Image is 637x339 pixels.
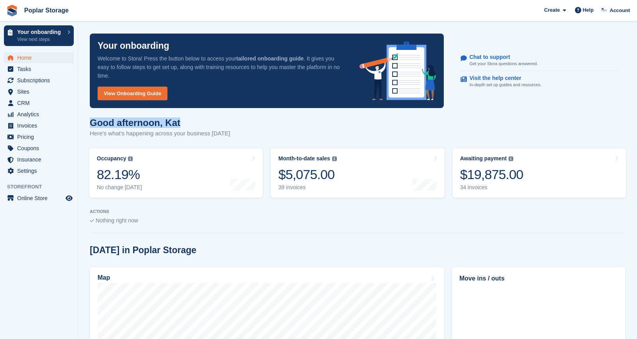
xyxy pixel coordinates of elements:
p: Chat to support [470,54,532,60]
a: View Onboarding Guide [98,87,167,100]
a: menu [4,165,74,176]
span: CRM [17,98,64,108]
a: menu [4,75,74,86]
img: stora-icon-8386f47178a22dfd0bd8f6a31ec36ba5ce8667c1dd55bd0f319d3a0aa187defe.svg [6,5,18,16]
div: $5,075.00 [278,167,336,183]
a: menu [4,64,74,75]
a: Poplar Storage [21,4,72,17]
div: Occupancy [97,155,126,162]
a: Visit the help center In-depth set up guides and resources. [461,71,618,92]
span: Nothing right now [96,217,138,224]
p: In-depth set up guides and resources. [470,82,542,88]
span: Settings [17,165,64,176]
img: blank_slate_check_icon-ba018cac091ee9be17c0a81a6c232d5eb81de652e7a59be601be346b1b6ddf79.svg [90,219,94,222]
p: Welcome to Stora! Press the button below to access your . It gives you easy to follow steps to ge... [98,54,347,80]
a: menu [4,143,74,154]
span: Help [583,6,594,14]
p: Visit the help center [470,75,536,82]
a: menu [4,193,74,204]
h1: Good afternoon, Kat [90,117,230,128]
div: Month-to-date sales [278,155,330,162]
p: View next steps [17,36,64,43]
p: Get your Stora questions answered. [470,60,538,67]
p: ACTIONS [90,209,625,214]
img: icon-info-grey-7440780725fd019a000dd9b08b2336e03edf1995a4989e88bcd33f0948082b44.svg [509,156,513,161]
img: icon-info-grey-7440780725fd019a000dd9b08b2336e03edf1995a4989e88bcd33f0948082b44.svg [128,156,133,161]
span: Subscriptions [17,75,64,86]
a: menu [4,52,74,63]
p: Your onboarding [17,29,64,35]
a: menu [4,131,74,142]
a: Occupancy 82.19% No change [DATE] [89,148,263,198]
span: Storefront [7,183,78,191]
div: No change [DATE] [97,184,142,191]
a: Preview store [64,193,74,203]
a: menu [4,109,74,120]
span: Pricing [17,131,64,142]
span: Create [544,6,560,14]
a: Your onboarding View next steps [4,25,74,46]
a: Month-to-date sales $5,075.00 39 invoices [270,148,444,198]
span: Tasks [17,64,64,75]
a: menu [4,98,74,108]
h2: Map [98,274,110,281]
a: menu [4,86,74,97]
div: Awaiting payment [460,155,507,162]
div: 34 invoices [460,184,523,191]
a: Awaiting payment $19,875.00 34 invoices [452,148,626,198]
span: Invoices [17,120,64,131]
img: icon-info-grey-7440780725fd019a000dd9b08b2336e03edf1995a4989e88bcd33f0948082b44.svg [332,156,337,161]
a: menu [4,154,74,165]
strong: tailored onboarding guide [236,55,304,62]
span: Home [17,52,64,63]
img: Kat Palmer [601,6,609,14]
h2: [DATE] in Poplar Storage [90,245,196,256]
p: Here's what's happening across your business [DATE] [90,129,230,138]
span: Analytics [17,109,64,120]
span: Account [610,7,630,14]
div: 82.19% [97,167,142,183]
span: Online Store [17,193,64,204]
div: 39 invoices [278,184,336,191]
span: Coupons [17,143,64,154]
div: $19,875.00 [460,167,523,183]
span: Sites [17,86,64,97]
h2: Move ins / outs [459,274,618,283]
p: Your onboarding [98,41,169,50]
img: onboarding-info-6c161a55d2c0e0a8cae90662b2fe09162a5109e8cc188191df67fb4f79e88e88.svg [359,42,436,100]
span: Insurance [17,154,64,165]
a: Chat to support Get your Stora questions answered. [461,50,618,71]
a: menu [4,120,74,131]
